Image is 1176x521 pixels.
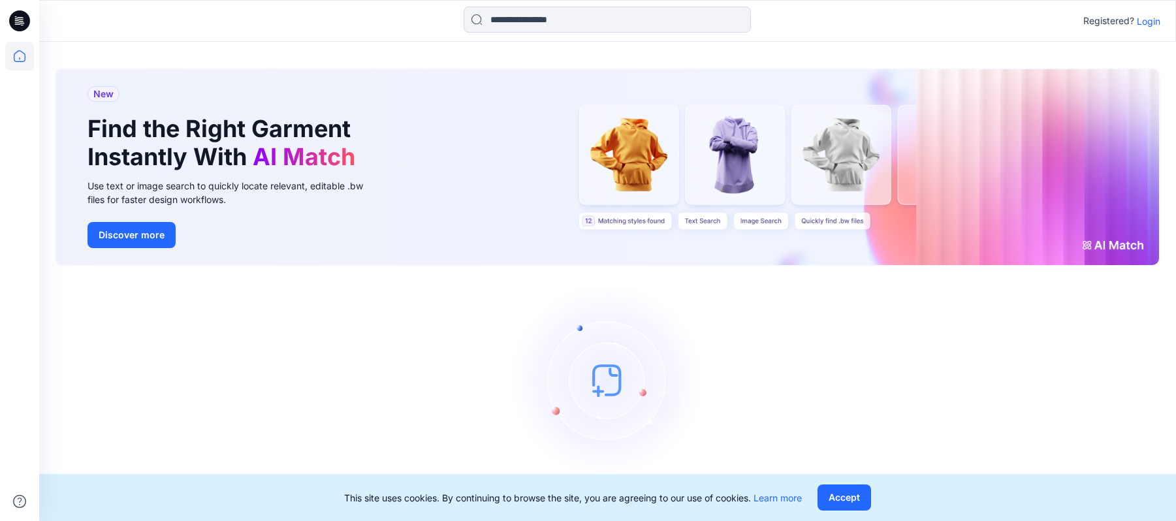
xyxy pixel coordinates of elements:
div: Use text or image search to quickly locate relevant, editable .bw files for faster design workflows. [87,179,381,206]
span: AI Match [253,142,355,171]
a: Learn more [754,492,802,503]
p: Registered? [1083,13,1134,29]
h1: Find the Right Garment Instantly With [87,115,362,171]
p: Login [1137,14,1160,28]
p: This site uses cookies. By continuing to browse the site, you are agreeing to our use of cookies. [344,491,802,505]
span: New [93,86,114,102]
button: Accept [818,484,871,511]
img: empty-state-image.svg [510,282,706,478]
button: Discover more [87,222,176,248]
